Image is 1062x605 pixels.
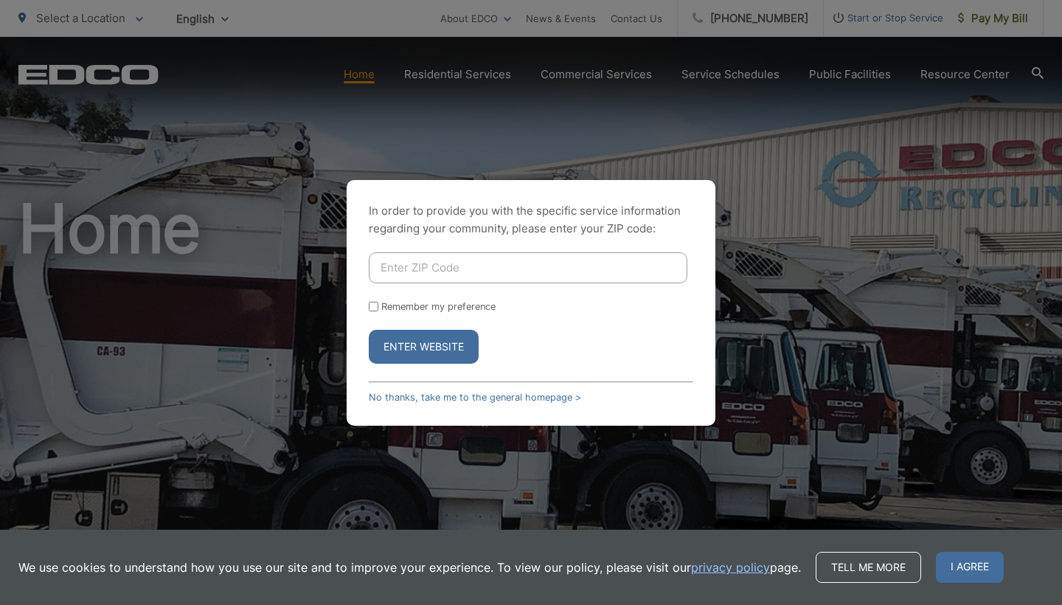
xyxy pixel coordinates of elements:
[691,559,770,576] a: privacy policy
[18,559,801,576] p: We use cookies to understand how you use our site and to improve your experience. To view our pol...
[816,552,921,583] a: Tell me more
[381,301,496,312] label: Remember my preference
[369,330,479,364] button: Enter Website
[369,392,581,403] a: No thanks, take me to the general homepage >
[369,252,687,283] input: Enter ZIP Code
[369,202,693,238] p: In order to provide you with the specific service information regarding your community, please en...
[936,552,1004,583] span: I agree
